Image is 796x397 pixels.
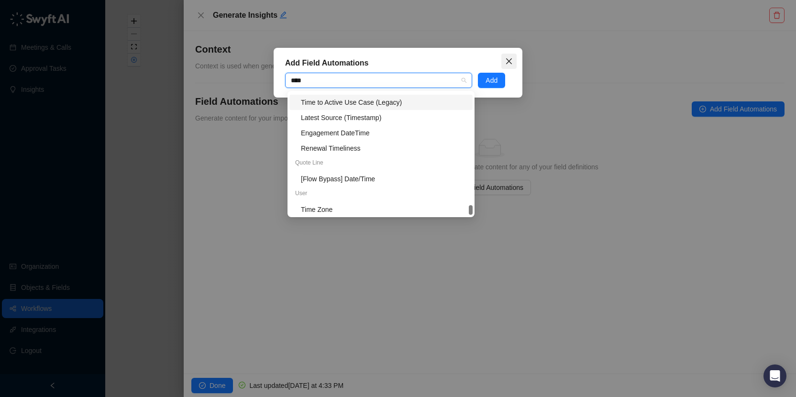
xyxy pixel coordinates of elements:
div: Renewal Timeliness [301,143,467,154]
span: Add [486,75,497,86]
div: User [289,187,473,202]
div: Time Zone [301,204,467,215]
div: Quote Line [289,156,473,171]
div: Engagement DateTime [301,128,467,138]
div: Time to Active Use Case (Legacy) [301,97,467,108]
button: Close [501,54,517,69]
div: Latest Source (Timestamp) [301,112,467,123]
div: Open Intercom Messenger [763,364,786,387]
div: Time Zone [289,202,473,217]
div: [Flow Bypass] Date/Time [301,174,467,184]
div: Latest Source (Timestamp) [289,110,473,125]
button: Add [478,73,505,88]
span: close [505,57,513,65]
div: Add Field Automations [285,57,511,69]
div: Renewal Timeliness [289,141,473,156]
div: Time to Active Use Case (Legacy) [289,95,473,110]
div: [Flow Bypass] Date/Time [289,171,473,187]
div: Engagement DateTime [289,125,473,141]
